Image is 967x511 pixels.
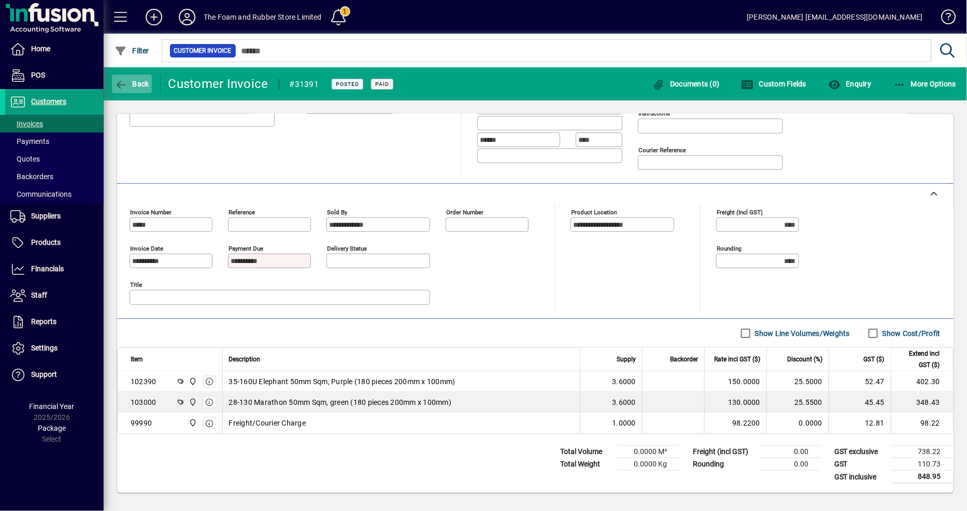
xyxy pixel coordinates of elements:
mat-label: Payment due [229,245,263,252]
div: #31391 [290,76,319,93]
td: 848.95 [891,471,954,484]
label: Show Cost/Profit [880,328,941,339]
td: Rounding [688,458,759,471]
button: Add [137,8,170,26]
mat-label: Sold by [327,209,347,216]
span: Reports [31,317,56,326]
mat-label: Invoice date [130,245,163,252]
span: Rate incl GST ($) [714,354,760,365]
td: 12.81 [829,413,891,433]
span: Filter [115,47,149,55]
button: More Options [891,75,959,93]
div: 102390 [131,376,157,387]
button: Filter [112,41,152,60]
span: Communications [10,190,72,198]
button: Custom Fields [739,75,809,93]
span: 28-130 Marathon 50mm Sqm, green (180 pieces 200mm x 100mm) [229,397,452,407]
span: 35-160U Elephant 50mm Sqm, Purple (180 pieces 200mm x 100mm) [229,376,456,387]
button: Documents (0) [650,75,722,93]
td: 348.43 [891,392,953,413]
td: 110.73 [891,458,954,471]
span: Products [31,238,61,246]
mat-label: Freight (incl GST) [717,209,763,216]
a: POS [5,63,104,89]
a: Products [5,230,104,256]
span: GST ($) [864,354,885,365]
span: Staff [31,291,47,299]
span: Package [38,424,66,432]
span: Item [131,354,143,365]
span: POS [31,71,45,79]
td: 402.30 [891,371,953,392]
span: Suppliers [31,212,61,220]
td: 738.22 [891,446,954,458]
span: Foam & Rubber Store [186,376,198,387]
span: Documents (0) [652,80,720,88]
span: More Options [893,80,957,88]
div: 150.0000 [711,376,760,387]
mat-label: Title [130,281,142,288]
mat-label: Rounding [717,245,742,252]
button: Profile [170,8,204,26]
span: Paid [375,81,389,87]
td: Freight (incl GST) [688,446,759,458]
mat-label: Order number [446,209,483,216]
span: Discount (%) [787,354,822,365]
a: Reports [5,309,104,335]
app-page-header-button: Back [104,75,161,93]
span: 3.6000 [613,376,636,387]
span: Foam & Rubber Store [186,417,198,429]
span: Supply [617,354,636,365]
span: 1.0000 [613,418,636,428]
mat-label: Product location [571,209,617,216]
div: The Foam and Rubber Store Limited [204,9,322,25]
a: Knowledge Base [933,2,954,36]
span: Back [115,80,149,88]
span: Custom Fields [742,80,807,88]
span: Invoices [10,120,43,128]
td: 45.45 [829,392,891,413]
span: Financials [31,265,64,273]
div: 130.0000 [711,397,760,407]
a: Financials [5,256,104,282]
a: Home [5,36,104,62]
div: 103000 [131,397,157,407]
span: Backorders [10,172,53,181]
div: [PERSON_NAME] [EMAIL_ADDRESS][DOMAIN_NAME] [747,9,923,25]
span: Customers [31,97,66,106]
span: Settings [31,344,58,352]
button: Enquiry [826,75,874,93]
a: Staff [5,283,104,309]
td: 0.00 [759,458,821,471]
td: 52.47 [829,371,891,392]
td: GST exclusive [829,446,891,458]
button: Back [112,75,152,93]
td: GST [829,458,891,471]
a: Invoices [5,115,104,133]
div: 98.2200 [711,418,760,428]
mat-label: Delivery status [327,245,367,252]
td: Total Volume [555,446,617,458]
td: 0.00 [759,446,821,458]
span: Foam & Rubber Store [186,397,198,408]
a: Communications [5,185,104,203]
td: 0.0000 Kg [617,458,679,471]
span: Posted [336,81,359,87]
span: 3.6000 [613,397,636,407]
a: Settings [5,335,104,361]
span: Description [229,354,261,365]
td: 0.0000 M³ [617,446,679,458]
mat-label: Courier Reference [638,147,686,154]
span: Financial Year [30,402,75,411]
td: 25.5000 [766,371,829,392]
a: Quotes [5,150,104,168]
td: Total Weight [555,458,617,471]
td: 0.0000 [766,413,829,433]
td: 25.5500 [766,392,829,413]
span: Enquiry [828,80,871,88]
span: Home [31,45,50,53]
span: Freight/Courier Charge [229,418,306,428]
span: Customer Invoice [174,46,232,56]
td: GST inclusive [829,471,891,484]
a: Payments [5,133,104,150]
